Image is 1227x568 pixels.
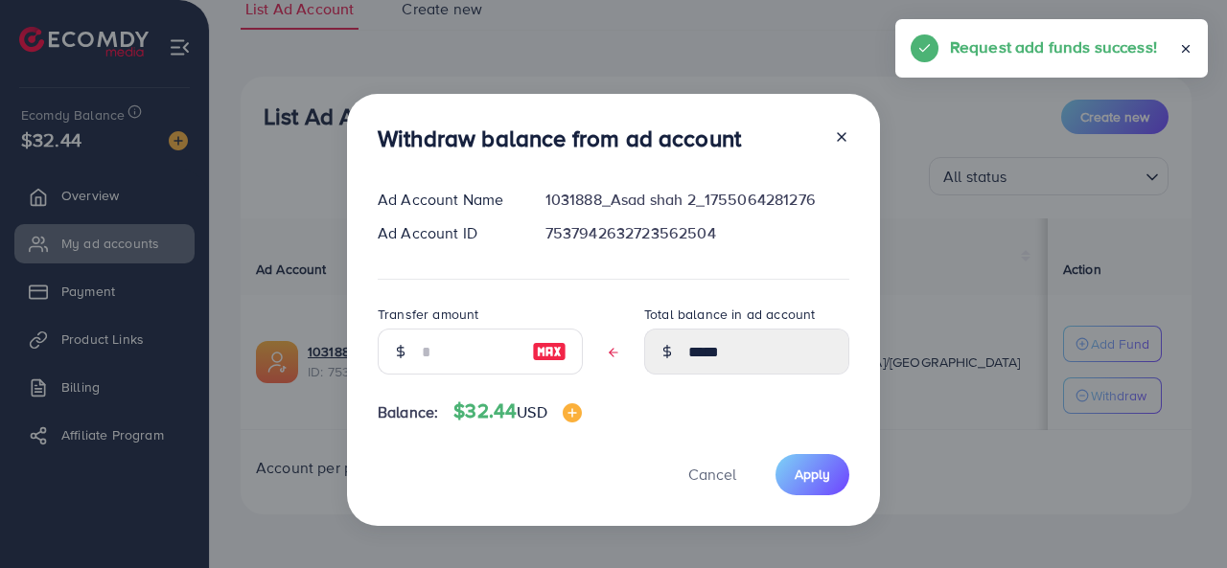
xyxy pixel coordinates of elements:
[563,403,582,422] img: image
[378,401,438,423] span: Balance:
[795,465,830,484] span: Apply
[517,401,546,422] span: USD
[532,340,567,363] img: image
[378,125,741,152] h3: Withdraw balance from ad account
[530,222,865,244] div: 7537942632723562504
[644,305,815,324] label: Total balance in ad account
[362,222,530,244] div: Ad Account ID
[950,34,1157,59] h5: Request add funds success!
[378,305,478,324] label: Transfer amount
[530,189,865,211] div: 1031888_Asad shah 2_1755064281276
[664,454,760,495] button: Cancel
[453,399,581,423] h4: $32.44
[776,454,849,495] button: Apply
[362,189,530,211] div: Ad Account Name
[1146,482,1213,554] iframe: Chat
[688,464,736,485] span: Cancel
